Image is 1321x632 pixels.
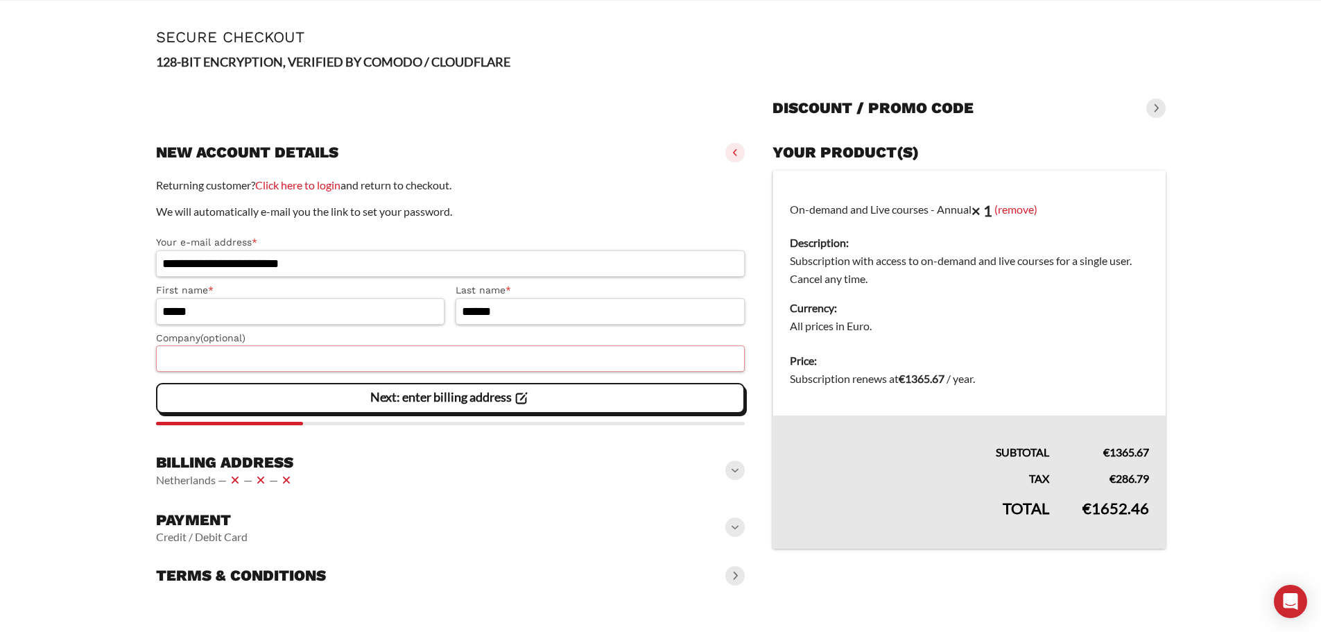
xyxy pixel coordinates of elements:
vaadin-horizontal-layout: Netherlands — — — [156,472,295,488]
th: Subtotal [773,416,1066,461]
span: Subscription renews at . [790,372,975,385]
div: Open Intercom Messenger [1274,585,1307,618]
strong: × 1 [972,201,992,220]
span: € [1110,472,1116,485]
dt: Description: [790,234,1148,252]
bdi: 1365.67 [1103,445,1149,459]
h3: Terms & conditions [156,566,326,586]
label: Company [156,330,745,346]
span: / year [947,372,973,385]
label: Last name [456,282,745,298]
h1: Secure Checkout [156,28,1166,46]
label: First name [156,282,445,298]
a: (remove) [994,202,1037,215]
dd: All prices in Euro. [790,317,1148,335]
th: Tax [773,461,1066,488]
bdi: 286.79 [1110,472,1149,485]
span: (optional) [200,332,245,343]
strong: 128-BIT ENCRYPTION, VERIFIED BY COMODO / CLOUDFLARE [156,54,510,69]
dt: Price: [790,352,1148,370]
dt: Currency: [790,299,1148,317]
vaadin-horizontal-layout: Credit / Debit Card [156,530,248,544]
span: € [899,372,905,385]
h3: Billing address [156,453,295,472]
dd: Subscription with access to on-demand and live courses for a single user. Cancel any time. [790,252,1148,288]
h3: New account details [156,143,338,162]
h3: Discount / promo code [772,99,974,118]
h3: Payment [156,511,248,530]
td: On-demand and Live courses - Annual [773,171,1166,344]
span: € [1103,445,1110,459]
p: We will automatically e-mail you the link to set your password. [156,203,745,221]
bdi: 1652.46 [1082,499,1149,518]
span: € [1082,499,1091,518]
p: Returning customer? and return to checkout. [156,176,745,194]
th: Total [773,488,1066,549]
vaadin-button: Next: enter billing address [156,383,745,413]
bdi: 1365.67 [899,372,944,385]
a: Click here to login [255,178,340,191]
label: Your e-mail address [156,234,745,250]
